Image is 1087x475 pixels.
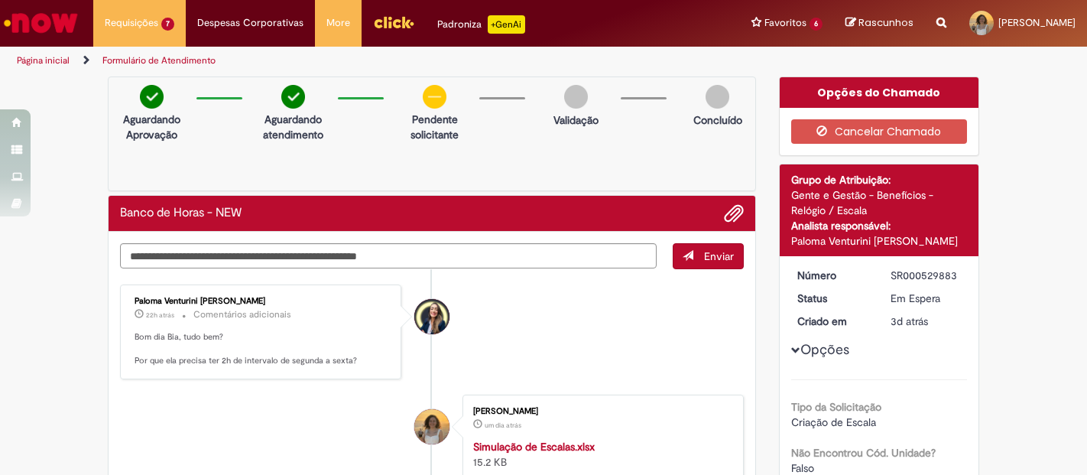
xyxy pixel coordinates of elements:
[423,85,446,109] img: circle-minus.png
[488,15,525,34] p: +GenAi
[891,268,962,283] div: SR000529883
[2,8,80,38] img: ServiceNow
[102,54,216,67] a: Formulário de Atendimento
[146,311,174,320] time: 27/08/2025 10:45:30
[791,187,968,218] div: Gente e Gestão - Benefícios - Relógio / Escala
[891,314,928,328] span: 3d atrás
[791,415,876,429] span: Criação de Escala
[791,172,968,187] div: Grupo de Atribuição:
[845,16,913,31] a: Rascunhos
[197,15,303,31] span: Despesas Corporativas
[706,85,729,109] img: img-circle-grey.png
[256,112,330,142] p: Aguardando atendimento
[397,112,472,142] p: Pendente solicitante
[891,314,928,328] time: 25/08/2025 09:26:49
[724,203,744,223] button: Adicionar anexos
[193,308,291,321] small: Comentários adicionais
[161,18,174,31] span: 7
[786,268,880,283] dt: Número
[810,18,823,31] span: 6
[281,85,305,109] img: check-circle-green.png
[11,47,713,75] ul: Trilhas de página
[485,421,521,430] time: 26/08/2025 16:25:52
[673,243,744,269] button: Enviar
[791,461,814,475] span: Falso
[115,112,189,142] p: Aguardando Aprovação
[791,400,881,414] b: Tipo da Solicitação
[326,15,350,31] span: More
[858,15,913,30] span: Rascunhos
[693,112,742,128] p: Concluído
[146,311,174,320] span: 22h atrás
[17,54,70,67] a: Página inicial
[553,112,599,128] p: Validação
[135,297,389,306] div: Paloma Venturini [PERSON_NAME]
[764,15,806,31] span: Favoritos
[791,446,936,460] b: Não Encontrou Cód. Unidade?
[414,409,449,444] div: Beatriz Galeno De Lacerda Ribeiro
[704,249,734,263] span: Enviar
[485,421,521,430] span: um dia atrás
[791,119,968,144] button: Cancelar Chamado
[473,440,595,454] a: Simulação de Escalas.xlsx
[791,233,968,249] div: Paloma Venturini [PERSON_NAME]
[120,207,242,220] h2: Banco de Horas - NEW Histórico de tíquete
[891,291,962,306] div: Em Espera
[998,16,1076,29] span: [PERSON_NAME]
[135,331,389,367] p: Bom dia Bia, tudo bem? Por que ela precisa ter 2h de intervalo de segunda a sexta?
[473,407,728,416] div: [PERSON_NAME]
[437,15,525,34] div: Padroniza
[120,243,657,268] textarea: Digite sua mensagem aqui...
[373,11,414,34] img: click_logo_yellow_360x200.png
[891,314,962,329] div: 25/08/2025 09:26:49
[564,85,588,109] img: img-circle-grey.png
[786,291,880,306] dt: Status
[786,314,880,329] dt: Criado em
[414,299,449,334] div: Paloma Venturini Marques Fiorezi
[140,85,164,109] img: check-circle-green.png
[791,218,968,233] div: Analista responsável:
[780,77,979,108] div: Opções do Chamado
[473,439,728,470] div: 15.2 KB
[105,15,158,31] span: Requisições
